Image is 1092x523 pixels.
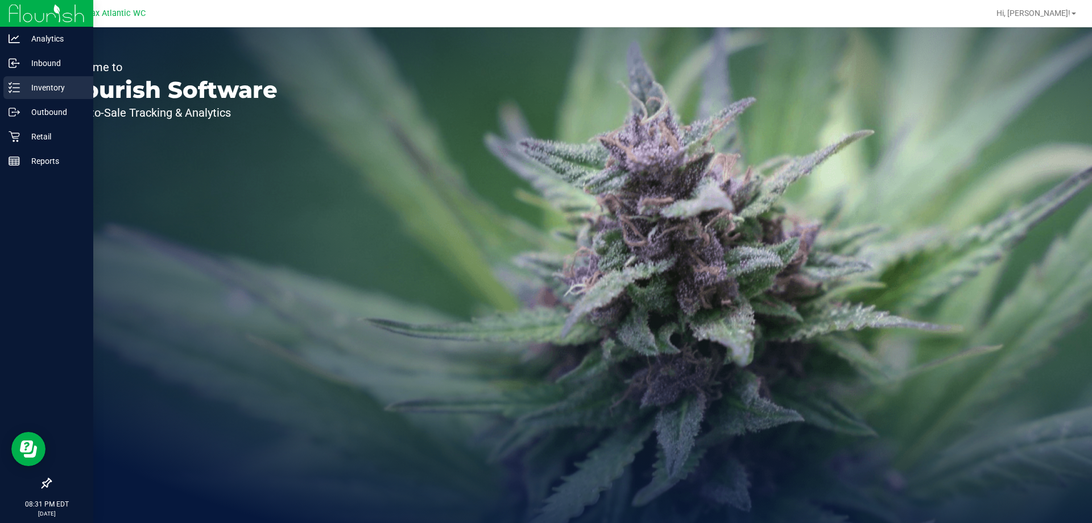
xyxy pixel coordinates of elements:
[9,57,20,69] inline-svg: Inbound
[9,131,20,142] inline-svg: Retail
[86,9,146,18] span: Jax Atlantic WC
[61,107,278,118] p: Seed-to-Sale Tracking & Analytics
[20,105,88,119] p: Outbound
[20,32,88,46] p: Analytics
[61,61,278,73] p: Welcome to
[20,81,88,94] p: Inventory
[996,9,1070,18] span: Hi, [PERSON_NAME]!
[61,79,278,101] p: Flourish Software
[9,82,20,93] inline-svg: Inventory
[9,155,20,167] inline-svg: Reports
[20,56,88,70] p: Inbound
[5,499,88,509] p: 08:31 PM EDT
[20,130,88,143] p: Retail
[20,154,88,168] p: Reports
[9,33,20,44] inline-svg: Analytics
[11,432,45,466] iframe: Resource center
[5,509,88,518] p: [DATE]
[9,106,20,118] inline-svg: Outbound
